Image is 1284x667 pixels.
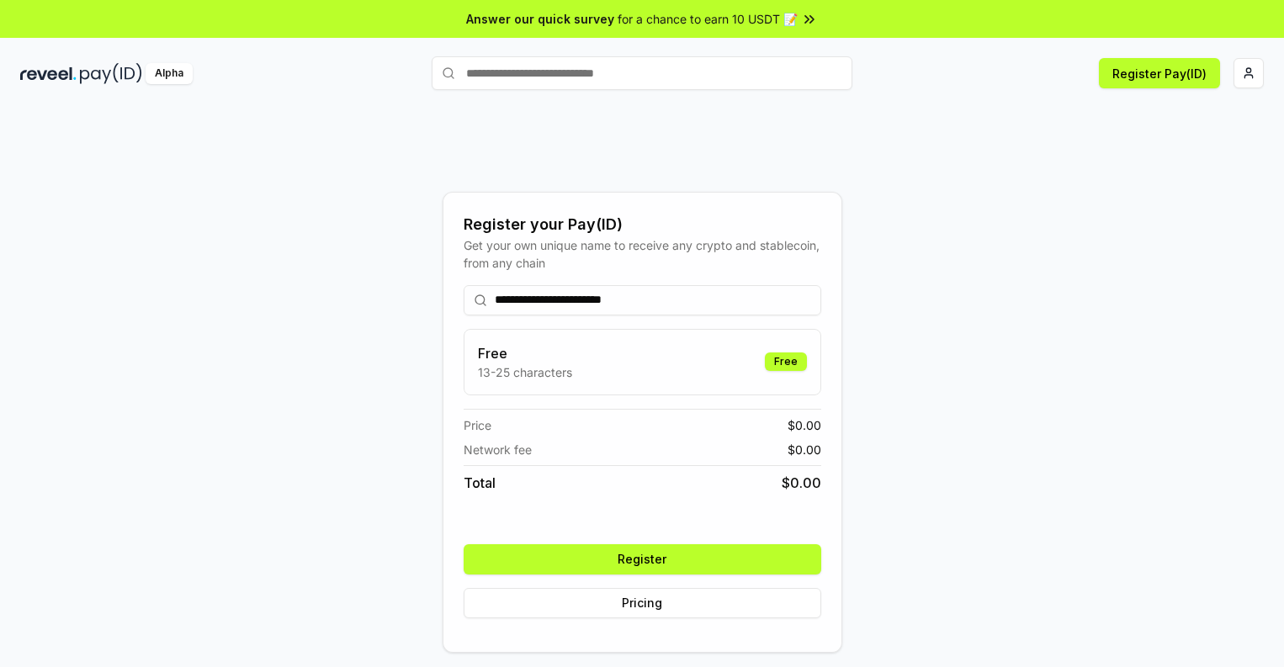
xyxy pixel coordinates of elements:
[478,343,572,363] h3: Free
[146,63,193,84] div: Alpha
[464,544,821,574] button: Register
[765,352,807,371] div: Free
[20,63,77,84] img: reveel_dark
[466,10,614,28] span: Answer our quick survey
[464,473,496,493] span: Total
[464,213,821,236] div: Register your Pay(ID)
[478,363,572,381] p: 13-25 characters
[782,473,821,493] span: $ 0.00
[788,416,821,434] span: $ 0.00
[464,588,821,618] button: Pricing
[464,416,491,434] span: Price
[1099,58,1220,88] button: Register Pay(ID)
[80,63,142,84] img: pay_id
[464,441,532,458] span: Network fee
[788,441,821,458] span: $ 0.00
[618,10,798,28] span: for a chance to earn 10 USDT 📝
[464,236,821,272] div: Get your own unique name to receive any crypto and stablecoin, from any chain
